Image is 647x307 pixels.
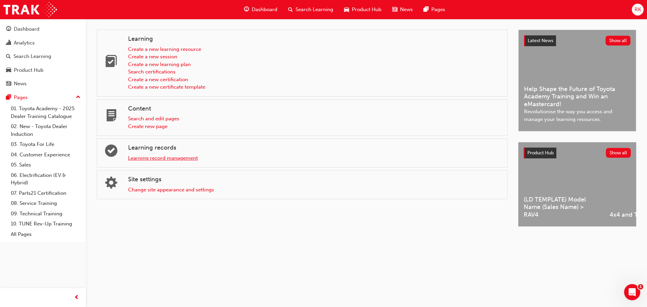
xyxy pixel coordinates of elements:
[8,198,83,209] a: 08. Service Training
[8,219,83,229] a: 10. TUNE Rev-Up Training
[3,50,83,63] a: Search Learning
[8,139,83,150] a: 03. Toyota For Life
[6,67,11,73] span: car-icon
[8,103,83,121] a: 01. Toyota Academy - 2025 Dealer Training Catalogue
[14,66,43,74] div: Product Hub
[288,5,293,14] span: search-icon
[14,80,27,88] div: News
[344,5,349,14] span: car-icon
[128,46,201,52] a: Create a new learning resource
[128,176,502,183] h4: Site settings
[339,3,387,17] a: car-iconProduct Hub
[524,108,630,123] span: Revolutionise the way you access and manage your learning resources.
[105,177,117,192] span: cogs-icon
[3,23,83,35] a: Dashboard
[3,91,83,104] button: Pages
[524,35,630,46] a: Latest NewsShow all
[128,76,188,83] a: Create a new certification
[3,37,83,49] a: Analytics
[128,155,198,161] a: Learning record management
[3,64,83,76] a: Product Hub
[524,148,631,158] a: Product HubShow all
[105,145,117,160] span: learningrecord-icon
[387,3,418,17] a: news-iconNews
[6,95,11,101] span: pages-icon
[283,3,339,17] a: search-iconSearch Learning
[392,5,397,14] span: news-icon
[14,25,39,33] div: Dashboard
[3,22,83,91] button: DashboardAnalyticsSearch LearningProduct HubNews
[128,123,167,129] a: Create new page
[3,78,83,90] a: News
[128,116,179,122] a: Search and edit pages
[624,284,640,300] iframe: Intercom live chat
[13,53,51,60] div: Search Learning
[606,148,631,158] button: Show all
[128,54,177,60] a: Create a new session
[128,105,502,113] h4: Content
[518,142,604,226] a: (LD TEMPLATE) Model Name (Sales Name) > RAV4
[252,6,277,13] span: Dashboard
[239,3,283,17] a: guage-iconDashboard
[8,229,83,240] a: All Pages
[128,144,502,152] h4: Learning records
[3,2,57,17] img: Trak
[74,294,79,302] span: prev-icon
[635,6,641,13] span: RK
[128,84,205,90] a: Create a new certificate template
[518,30,636,131] a: Latest NewsShow allHelp Shape the Future of Toyota Academy Training and Win an eMastercard!Revolu...
[8,150,83,160] a: 04. Customer Experience
[8,188,83,198] a: 07. Parts21 Certification
[606,36,631,45] button: Show all
[244,5,249,14] span: guage-icon
[527,150,554,156] span: Product Hub
[128,35,502,43] h4: Learning
[431,6,445,13] span: Pages
[6,40,11,46] span: chart-icon
[528,38,553,43] span: Latest News
[6,54,11,60] span: search-icon
[8,170,83,188] a: 06. Electrification (EV & Hybrid)
[105,110,117,124] span: page-icon
[76,93,81,102] span: up-icon
[6,26,11,32] span: guage-icon
[8,160,83,170] a: 05. Sales
[128,61,191,67] a: Create a new learning plan
[128,187,214,193] a: Change site appearance and settings
[105,56,117,70] span: learning-icon
[524,196,599,219] span: (LD TEMPLATE) Model Name (Sales Name) > RAV4
[638,284,643,289] span: 1
[8,209,83,219] a: 09. Technical Training
[352,6,381,13] span: Product Hub
[400,6,413,13] span: News
[524,85,630,108] span: Help Shape the Future of Toyota Academy Training and Win an eMastercard!
[14,94,28,101] div: Pages
[296,6,333,13] span: Search Learning
[6,81,11,87] span: news-icon
[632,4,644,16] button: RK
[128,69,176,75] a: Search certifications
[8,121,83,139] a: 02. New - Toyota Dealer Induction
[418,3,451,17] a: pages-iconPages
[424,5,429,14] span: pages-icon
[14,39,35,47] div: Analytics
